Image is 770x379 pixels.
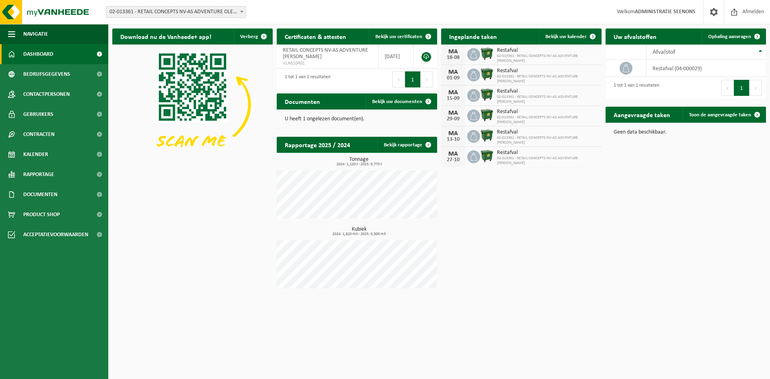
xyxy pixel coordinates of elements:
td: [DATE] [379,45,413,69]
div: MA [445,110,461,116]
img: Download de VHEPlus App [112,45,273,165]
div: MA [445,89,461,96]
img: WB-1100-HPE-GN-04 [480,129,494,142]
h2: Rapportage 2025 / 2024 [277,137,358,152]
h2: Certificaten & attesten [277,28,354,44]
span: Rapportage [23,164,54,184]
h3: Tonnage [281,157,437,166]
div: MA [445,130,461,137]
button: Next [421,71,433,87]
span: Bedrijfsgegevens [23,64,70,84]
span: VLA610401 [283,60,372,67]
h2: Download nu de Vanheede+ app! [112,28,219,44]
div: MA [445,151,461,157]
span: Kalender [23,144,48,164]
div: 13-10 [445,137,461,142]
img: WB-1100-HPE-GN-04 [480,149,494,163]
a: Ophaling aanvragen [702,28,765,45]
h3: Kubiek [281,227,437,236]
a: Toon de aangevraagde taken [683,107,765,123]
div: MA [445,69,461,75]
div: 1 tot 1 van 1 resultaten [610,79,659,97]
span: Restafval [497,68,598,74]
a: Bekijk uw kalender [539,28,601,45]
div: 27-10 [445,157,461,163]
span: Documenten [23,184,57,205]
span: Bekijk uw certificaten [375,34,422,39]
span: 2024: 1,820 m3 - 2025: 0,000 m3 [281,232,437,236]
span: Gebruikers [23,104,53,124]
span: 02-013361 - RETAIL CONCEPTS NV-AS ADVENTURE [PERSON_NAME] [497,95,598,104]
span: 02-013361 - RETAIL CONCEPTS NV-AS ADVENTURE [PERSON_NAME] [497,156,598,166]
div: MA [445,49,461,55]
span: Restafval [497,88,598,95]
div: 01-09 [445,75,461,81]
span: Restafval [497,47,598,54]
button: Previous [721,80,734,96]
img: WB-1100-HPE-GN-04 [480,47,494,61]
a: Bekijk uw documenten [366,93,436,109]
img: WB-1100-HPE-GN-04 [480,67,494,81]
span: 02-013361 - RETAIL CONCEPTS NV-AS ADVENTURE [PERSON_NAME] [497,115,598,125]
span: Product Shop [23,205,60,225]
span: Toon de aangevraagde taken [689,112,751,118]
a: Bekijk uw certificaten [369,28,436,45]
strong: ADMINISTRATIE SEENONS [635,9,695,15]
div: 29-09 [445,116,461,122]
span: Contactpersonen [23,84,70,104]
a: Bekijk rapportage [377,137,436,153]
span: Restafval [497,109,598,115]
h2: Aangevraagde taken [606,107,678,122]
span: Contracten [23,124,55,144]
span: RETAIL CONCEPTS NV-AS ADVENTURE [PERSON_NAME] [283,47,368,60]
span: Navigatie [23,24,48,44]
span: Verberg [240,34,258,39]
img: WB-1100-HPE-GN-04 [480,108,494,122]
span: 02-013361 - RETAIL CONCEPTS NV-AS ADVENTURE [PERSON_NAME] [497,74,598,84]
span: 02-013361 - RETAIL CONCEPTS NV-AS ADVENTURE OLEN - OLEN [106,6,246,18]
button: Verberg [234,28,272,45]
button: 1 [405,71,421,87]
span: Restafval [497,150,598,156]
button: 1 [734,80,750,96]
img: WB-1100-HPE-GN-04 [480,88,494,101]
span: Afvalstof [652,49,675,55]
span: Bekijk uw documenten [372,99,422,104]
button: Next [750,80,762,96]
span: Acceptatievoorwaarden [23,225,88,245]
div: 15-09 [445,96,461,101]
h2: Ingeplande taken [441,28,505,44]
h2: Uw afvalstoffen [606,28,665,44]
span: 02-013361 - RETAIL CONCEPTS NV-AS ADVENTURE [PERSON_NAME] [497,136,598,145]
button: Previous [392,71,405,87]
span: Bekijk uw kalender [545,34,587,39]
p: U heeft 1 ongelezen document(en). [285,116,429,122]
span: 02-013361 - RETAIL CONCEPTS NV-AS ADVENTURE [PERSON_NAME] [497,54,598,63]
div: 18-08 [445,55,461,61]
span: Ophaling aanvragen [708,34,751,39]
h2: Documenten [277,93,328,109]
div: 1 tot 1 van 1 resultaten [281,71,330,88]
span: Restafval [497,129,598,136]
td: restafval (04-000029) [646,60,766,77]
p: Geen data beschikbaar. [614,130,758,135]
span: 2024: 1,120 t - 2025: 0,775 t [281,162,437,166]
span: Dashboard [23,44,53,64]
